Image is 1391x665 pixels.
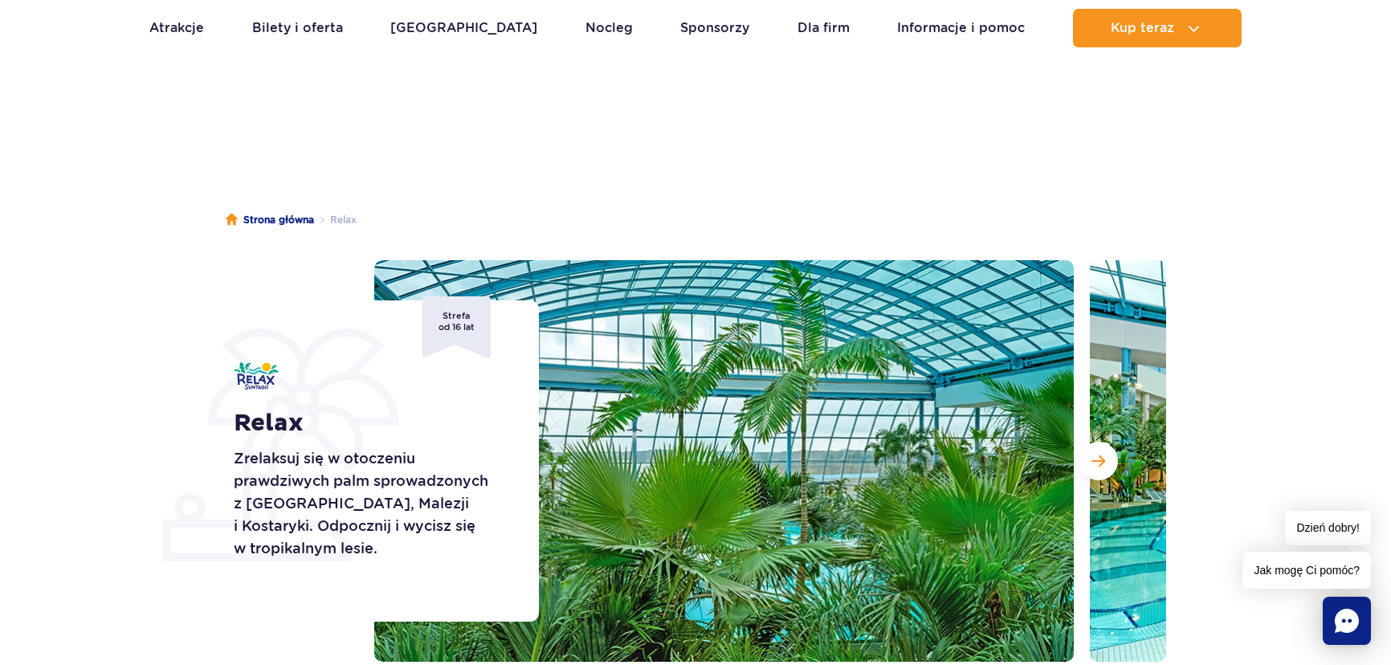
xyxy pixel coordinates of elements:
[226,212,314,228] a: Strona główna
[234,409,503,438] h1: Relax
[252,9,343,47] a: Bilety i oferta
[149,9,204,47] a: Atrakcje
[680,9,749,47] a: Sponsorzy
[1285,511,1371,545] span: Dzień dobry!
[1073,9,1242,47] button: Kup teraz
[390,9,537,47] a: [GEOGRAPHIC_DATA]
[897,9,1025,47] a: Informacje i pomoc
[1242,552,1371,589] span: Jak mogę Ci pomóc?
[797,9,850,47] a: Dla firm
[585,9,633,47] a: Nocleg
[1111,21,1174,35] span: Kup teraz
[314,212,357,228] li: Relax
[234,447,503,560] p: Zrelaksuj się w otoczeniu prawdziwych palm sprowadzonych z [GEOGRAPHIC_DATA], Malezji i Kostaryki...
[1079,442,1118,480] button: Następny slajd
[422,296,491,358] span: Strefa od 16 lat
[234,362,279,390] img: Relax
[1323,597,1371,645] div: Chat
